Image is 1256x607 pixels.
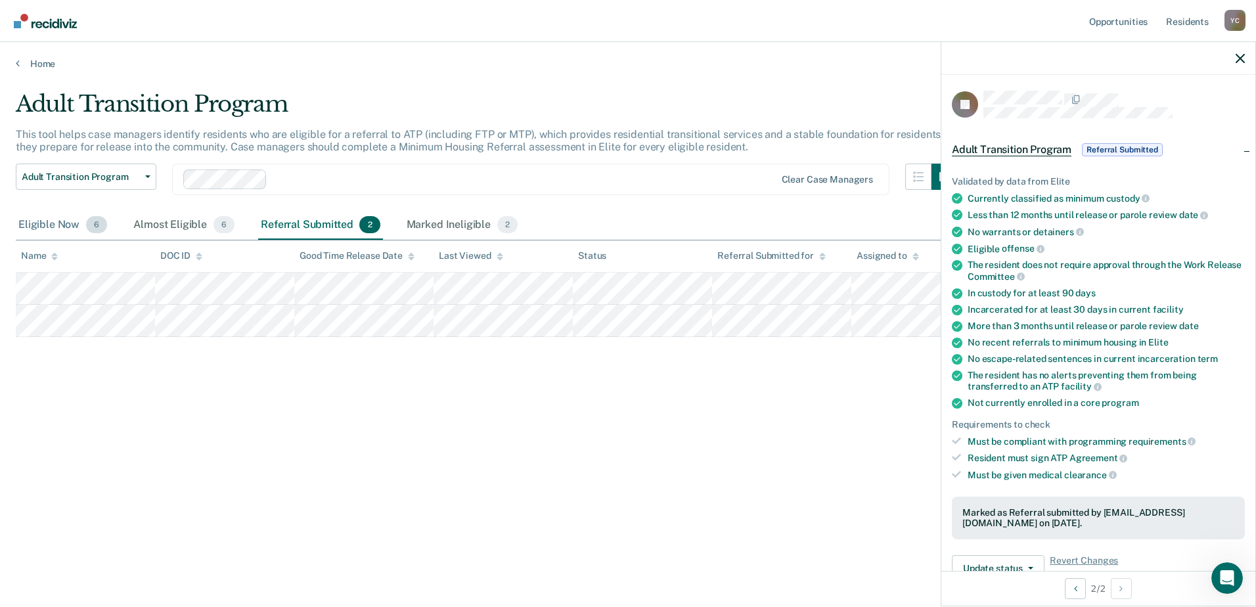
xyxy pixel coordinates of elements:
div: The resident does not require approval through the Work Release [968,259,1245,282]
iframe: Intercom live chat [1211,562,1243,594]
span: Agreement [1069,453,1128,463]
button: Next Opportunity [1111,578,1132,599]
div: No escape-related sentences in current incarceration [968,353,1245,365]
div: Must be compliant with programming [968,436,1245,447]
span: Adult Transition Program [952,143,1071,156]
button: Update status [952,555,1044,581]
span: 6 [213,216,235,233]
span: 6 [86,216,107,233]
div: Almost Eligible [131,211,237,240]
div: Validated by data from Elite [952,176,1245,187]
img: Recidiviz [14,14,77,28]
span: date [1179,321,1198,331]
button: Previous Opportunity [1065,578,1086,599]
div: Referral Submitted [258,211,382,240]
span: facility [1061,381,1102,392]
div: Name [21,250,58,261]
div: 2 / 2 [941,571,1255,606]
div: Eligible Now [16,211,110,240]
div: Status [578,250,606,261]
div: Currently classified as minimum [968,192,1245,204]
button: Profile dropdown button [1224,10,1245,31]
span: offense [1002,243,1044,254]
span: Revert Changes [1050,555,1118,581]
div: In custody for at least 90 [968,288,1245,299]
div: No recent referrals to minimum housing in [968,337,1245,348]
span: program [1102,397,1138,408]
span: Elite [1148,337,1168,348]
div: Resident must sign ATP [968,452,1245,464]
div: The resident has no alerts preventing them from being transferred to an ATP [968,370,1245,392]
p: This tool helps case managers identify residents who are eligible for a referral to ATP (includin... [16,128,954,153]
div: Assigned to [857,250,918,261]
div: Not currently enrolled in a core [968,397,1245,409]
span: custody [1106,193,1150,204]
span: detainers [1033,227,1084,237]
div: Marked as Referral submitted by [EMAIL_ADDRESS][DOMAIN_NAME] on [DATE]. [962,507,1234,529]
span: facility [1153,304,1184,315]
div: Clear case managers [782,174,873,185]
span: date [1179,210,1208,220]
div: Less than 12 months until release or parole review [968,209,1245,221]
span: term [1198,353,1218,364]
div: Must be given medical [968,469,1245,481]
div: DOC ID [160,250,202,261]
span: Committee [968,271,1025,282]
div: Incarcerated for at least 30 days in current [968,304,1245,315]
span: Referral Submitted [1082,143,1163,156]
a: Home [16,58,1240,70]
div: Eligible [968,243,1245,255]
div: Adult Transition ProgramReferral Submitted [941,129,1255,171]
span: 2 [497,216,518,233]
div: No warrants or [968,226,1245,238]
span: requirements [1129,436,1196,447]
div: Good Time Release Date [300,250,415,261]
div: Y C [1224,10,1245,31]
span: 2 [359,216,380,233]
span: clearance [1064,470,1117,480]
div: More than 3 months until release or parole review [968,321,1245,332]
div: Referral Submitted for [717,250,826,261]
span: Adult Transition Program [22,171,140,183]
div: Last Viewed [439,250,503,261]
span: days [1075,288,1095,298]
div: Adult Transition Program [16,91,958,128]
div: Requirements to check [952,419,1245,430]
div: Marked Ineligible [404,211,521,240]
